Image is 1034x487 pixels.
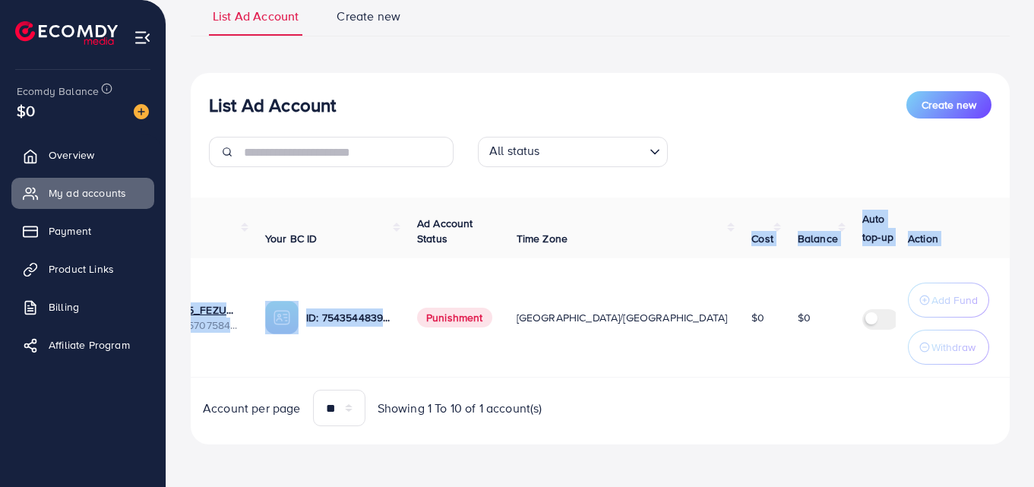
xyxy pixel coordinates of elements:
[969,419,1023,476] iframe: Chat
[17,84,99,99] span: Ecomdy Balance
[11,178,154,208] a: My ad accounts
[265,231,318,246] span: Your BC ID
[17,100,35,122] span: $0
[49,337,130,353] span: Affiliate Program
[154,302,241,318] a: 1032155_FEZUU_1756872097774
[517,310,728,325] span: [GEOGRAPHIC_DATA]/[GEOGRAPHIC_DATA]
[486,139,543,163] span: All status
[908,283,989,318] button: Add Fund
[751,310,764,325] span: $0
[931,291,978,309] p: Add Fund
[417,308,492,327] span: Punishment
[134,104,149,119] img: image
[49,223,91,239] span: Payment
[11,254,154,284] a: Product Links
[478,137,668,167] div: Search for option
[154,318,241,333] span: ID: 7545707584679002119
[49,185,126,201] span: My ad accounts
[203,400,301,417] span: Account per page
[15,21,118,45] img: logo
[49,299,79,315] span: Billing
[922,97,976,112] span: Create new
[862,210,906,246] p: Auto top-up
[154,302,241,334] div: <span class='underline'>1032155_FEZUU_1756872097774</span></br>7545707584679002119
[931,338,976,356] p: Withdraw
[11,292,154,322] a: Billing
[751,231,773,246] span: Cost
[378,400,542,417] span: Showing 1 To 10 of 1 account(s)
[265,301,299,334] img: ic-ba-acc.ded83a64.svg
[906,91,991,119] button: Create new
[337,8,400,25] span: Create new
[798,310,811,325] span: $0
[134,29,151,46] img: menu
[417,216,473,246] span: Ad Account Status
[209,94,336,116] h3: List Ad Account
[908,231,938,246] span: Action
[11,140,154,170] a: Overview
[49,147,94,163] span: Overview
[49,261,114,277] span: Product Links
[11,216,154,246] a: Payment
[517,231,568,246] span: Time Zone
[11,330,154,360] a: Affiliate Program
[908,330,989,365] button: Withdraw
[306,308,393,327] p: ID: 7543544839472840712
[798,231,838,246] span: Balance
[213,8,299,25] span: List Ad Account
[545,140,643,163] input: Search for option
